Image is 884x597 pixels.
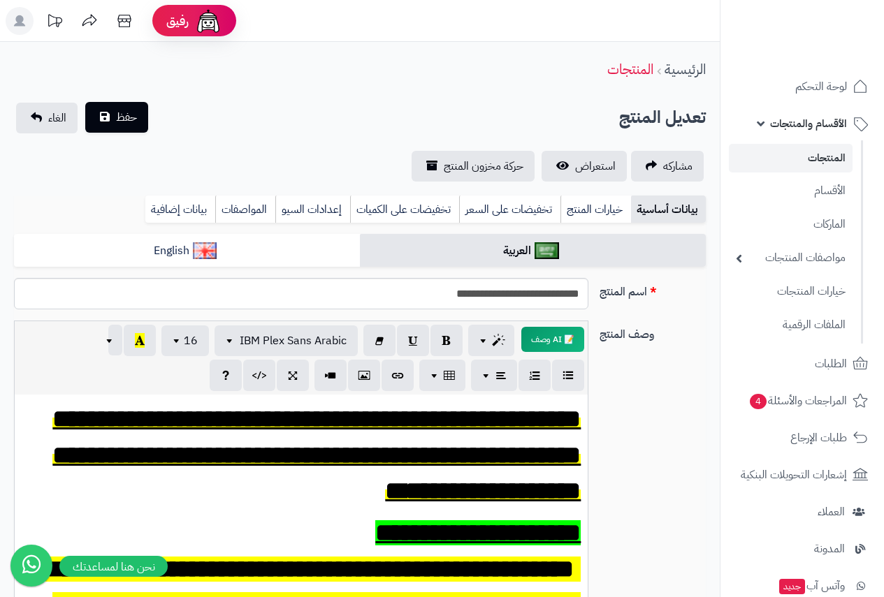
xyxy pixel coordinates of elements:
a: الطلبات [729,347,876,381]
span: رفيق [166,13,189,29]
img: English [193,242,217,259]
a: تخفيضات على السعر [459,196,560,223]
a: المراجعات والأسئلة4 [729,384,876,418]
span: المدونة [814,539,845,559]
a: مشاركه [631,151,704,182]
a: طلبات الإرجاع [729,421,876,455]
button: 📝 AI وصف [521,327,584,352]
a: إشعارات التحويلات البنكية [729,458,876,492]
span: الطلبات [815,354,847,374]
span: وآتس آب [778,576,845,596]
a: الرئيسية [665,59,706,80]
a: بيانات إضافية [145,196,215,223]
a: خيارات المنتج [560,196,631,223]
a: الأقسام [729,176,853,206]
a: العربية [360,234,706,268]
span: 16 [184,332,198,349]
a: الغاء [16,103,78,133]
a: المنتجات [607,59,653,80]
h2: تعديل المنتج [619,103,706,132]
img: العربية [535,242,559,259]
span: الأقسام والمنتجات [770,114,847,133]
span: حفظ [116,109,137,126]
a: إعدادات السيو [275,196,350,223]
span: إشعارات التحويلات البنكية [741,465,847,485]
span: الغاء [48,110,66,126]
button: 16 [161,325,209,356]
a: تحديثات المنصة [37,7,72,38]
button: حفظ [85,102,148,133]
a: بيانات أساسية [631,196,706,223]
a: لوحة التحكم [729,70,876,103]
button: IBM Plex Sans Arabic [215,325,358,356]
label: اسم المنتج [594,278,711,300]
span: العملاء [818,502,845,522]
span: IBM Plex Sans Arabic [240,332,347,349]
a: المدونة [729,532,876,566]
a: الملفات الرقمية [729,310,853,340]
span: لوحة التحكم [795,77,847,96]
label: وصف المنتج [594,320,711,343]
a: المنتجات [729,144,853,172]
img: ai-face.png [194,7,222,35]
span: جديد [779,579,805,594]
span: المراجعات والأسئلة [748,391,847,411]
span: استعراض [575,158,616,175]
a: مواصفات المنتجات [729,243,853,273]
a: حركة مخزون المنتج [412,151,535,182]
a: الماركات [729,209,853,239]
a: العملاء [729,495,876,529]
a: English [14,234,360,268]
a: المواصفات [215,196,275,223]
span: حركة مخزون المنتج [444,158,523,175]
a: تخفيضات على الكميات [350,196,459,223]
span: طلبات الإرجاع [790,428,847,448]
a: خيارات المنتجات [729,277,853,307]
a: استعراض [542,151,627,182]
span: مشاركه [663,158,693,175]
span: 4 [750,394,767,409]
